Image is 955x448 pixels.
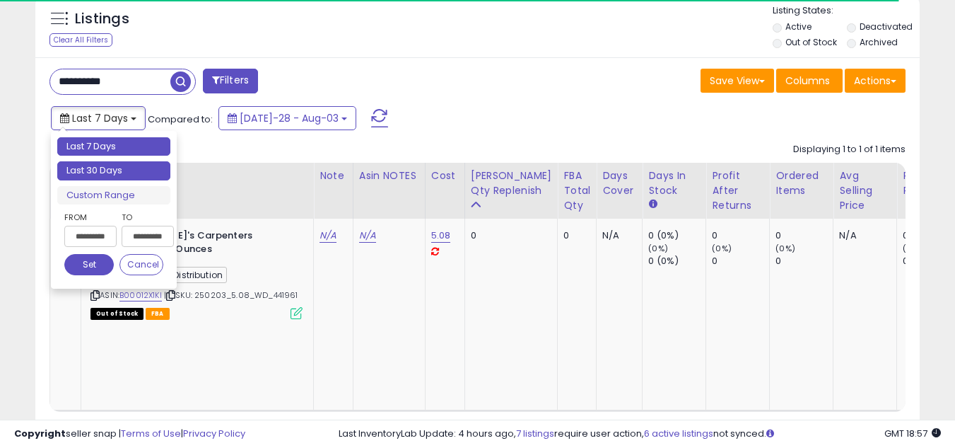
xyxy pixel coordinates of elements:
[776,69,843,93] button: Columns
[648,198,657,211] small: Days In Stock.
[793,143,906,156] div: Displaying 1 to 1 of 1 items
[119,289,162,301] a: B00012X1KI
[14,427,245,441] div: seller snap | |
[860,21,913,33] label: Deactivated
[57,161,170,180] li: Last 30 Days
[203,69,258,93] button: Filters
[320,229,336,243] a: N/A
[775,229,833,242] div: 0
[785,21,812,33] label: Active
[431,229,451,243] a: 5.08
[464,163,558,219] th: Please note that this number is a calculation based on your required days of coverage and your ve...
[516,427,554,440] a: 7 listings
[644,427,713,440] a: 6 active listings
[122,210,163,224] label: To
[57,186,170,205] li: Custom Range
[563,168,590,213] div: FBA Total Qty
[648,255,705,268] div: 0 (0%)
[839,168,891,213] div: Avg Selling Price
[64,210,114,224] label: From
[648,243,668,254] small: (0%)
[839,229,886,242] div: N/A
[57,137,170,156] li: Last 7 Days
[183,427,245,440] a: Privacy Policy
[164,289,298,301] span: | SKU: 250203_5.08_WD_441961
[339,427,941,441] div: Last InventoryLab Update: 4 hours ago, require user action, not synced.
[218,106,356,130] button: [DATE]-28 - Aug-03
[845,69,906,93] button: Actions
[775,255,833,268] div: 0
[359,168,419,183] div: Asin NOTES
[14,427,66,440] strong: Copyright
[148,113,213,126] span: Compared to:
[712,168,763,213] div: Profit After Returns
[240,111,339,125] span: [DATE]-28 - Aug-03
[90,229,303,318] div: ASIN:
[64,254,114,275] button: Set
[785,74,830,88] span: Columns
[775,168,827,198] div: Ordered Items
[860,36,898,48] label: Archived
[146,308,170,320] span: FBA
[353,163,425,219] th: CSV column name: cust_attr_1_ Asin NOTES
[884,427,941,440] span: 2025-08-11 18:57 GMT
[49,33,112,47] div: Clear All Filters
[121,427,181,440] a: Terms of Use
[51,106,146,130] button: Last 7 Days
[72,111,128,125] span: Last 7 Days
[903,168,954,198] div: Return Rate
[471,168,552,198] div: [PERSON_NAME] Qty Replenish
[87,168,307,183] div: Title
[602,229,631,242] div: N/A
[563,229,585,242] div: 0
[90,308,143,320] span: All listings that are currently out of stock and unavailable for purchase on Amazon
[602,168,636,198] div: Days Cover
[105,229,277,259] b: [PERSON_NAME]'s Carpenters Wood Glue, 16 Ounces
[75,9,129,29] h5: Listings
[431,168,459,183] div: Cost
[712,243,732,254] small: (0%)
[773,4,920,18] p: Listing States:
[119,254,163,275] button: Cancel
[648,168,700,198] div: Days In Stock
[648,229,705,242] div: 0 (0%)
[785,36,837,48] label: Out of Stock
[320,168,347,183] div: Note
[712,229,769,242] div: 0
[903,243,922,254] small: (0%)
[712,255,769,268] div: 0
[701,69,774,93] button: Save View
[471,229,547,242] div: 0
[359,229,376,243] a: N/A
[775,243,795,254] small: (0%)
